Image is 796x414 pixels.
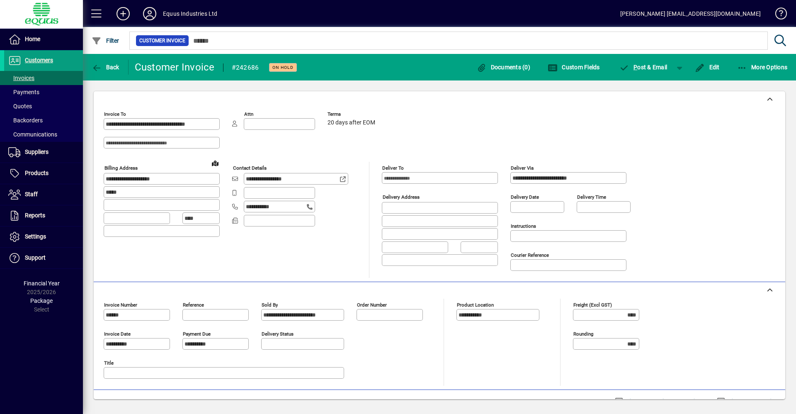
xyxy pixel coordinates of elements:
[328,112,377,117] span: Terms
[104,360,114,366] mat-label: Title
[625,397,702,406] label: Show Line Volumes/Weights
[619,64,667,71] span: ost & Email
[4,29,83,50] a: Home
[4,71,83,85] a: Invoices
[4,142,83,163] a: Suppliers
[735,60,790,75] button: More Options
[25,170,49,176] span: Products
[110,6,136,21] button: Add
[8,103,32,110] span: Quotes
[136,6,163,21] button: Profile
[104,111,126,117] mat-label: Invoice To
[620,7,761,20] div: [PERSON_NAME] [EMAIL_ADDRESS][DOMAIN_NAME]
[4,205,83,226] a: Reports
[139,37,185,45] span: Customer Invoice
[163,7,218,20] div: Equus Industries Ltd
[546,60,602,75] button: Custom Fields
[262,331,294,337] mat-label: Delivery status
[209,156,222,170] a: View on map
[727,397,775,406] label: Show Cost/Profit
[4,85,83,99] a: Payments
[8,89,39,95] span: Payments
[474,60,532,75] button: Documents (0)
[4,184,83,205] a: Staff
[577,194,606,200] mat-label: Delivery time
[476,64,530,71] span: Documents (0)
[25,254,46,261] span: Support
[8,117,43,124] span: Backorders
[769,2,786,29] a: Knowledge Base
[25,191,38,197] span: Staff
[633,64,637,71] span: P
[24,280,60,287] span: Financial Year
[8,131,57,138] span: Communications
[272,65,294,70] span: On hold
[4,248,83,268] a: Support
[4,127,83,141] a: Communications
[737,64,788,71] span: More Options
[183,302,204,308] mat-label: Reference
[695,64,720,71] span: Edit
[548,64,600,71] span: Custom Fields
[4,113,83,127] a: Backorders
[30,297,53,304] span: Package
[25,212,45,219] span: Reports
[25,36,40,42] span: Home
[183,331,211,337] mat-label: Payment due
[357,302,387,308] mat-label: Order number
[573,331,593,337] mat-label: Rounding
[25,57,53,63] span: Customers
[4,99,83,113] a: Quotes
[511,223,536,229] mat-label: Instructions
[104,302,137,308] mat-label: Invoice number
[262,302,278,308] mat-label: Sold by
[693,60,722,75] button: Edit
[25,149,49,155] span: Suppliers
[382,165,404,171] mat-label: Deliver To
[573,302,612,308] mat-label: Freight (excl GST)
[90,60,121,75] button: Back
[4,226,83,247] a: Settings
[232,61,259,74] div: #242686
[25,233,46,240] span: Settings
[4,163,83,184] a: Products
[328,119,375,126] span: 20 days after EOM
[92,64,119,71] span: Back
[92,37,119,44] span: Filter
[511,165,534,171] mat-label: Deliver via
[244,111,253,117] mat-label: Attn
[457,302,494,308] mat-label: Product location
[8,75,34,81] span: Invoices
[90,33,121,48] button: Filter
[104,331,131,337] mat-label: Invoice date
[615,60,672,75] button: Post & Email
[83,60,129,75] app-page-header-button: Back
[511,194,539,200] mat-label: Delivery date
[511,252,549,258] mat-label: Courier Reference
[135,61,215,74] div: Customer Invoice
